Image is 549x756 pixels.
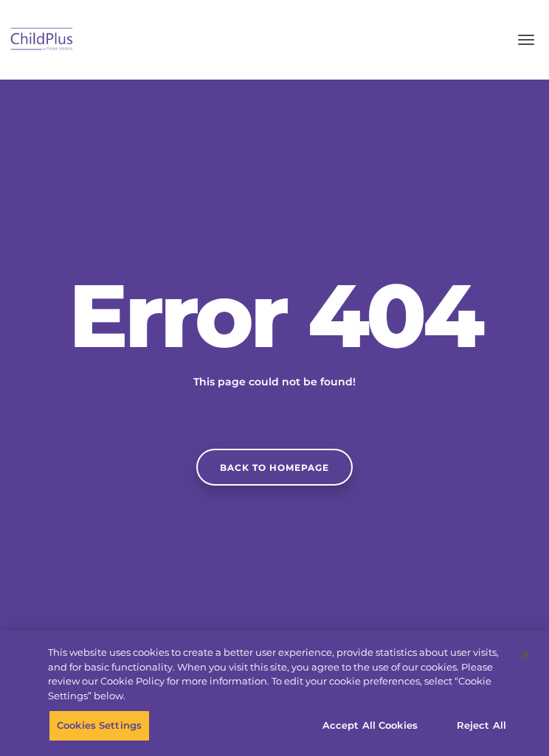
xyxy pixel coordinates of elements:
[509,638,542,671] button: Close
[7,23,77,57] img: ChildPlus by Procare Solutions
[196,449,353,486] a: Back to homepage
[48,645,510,703] div: This website uses cookies to create a better user experience, provide statistics about user visit...
[49,710,150,741] button: Cookies Settings
[314,710,426,741] button: Accept All Cookies
[120,374,429,390] p: This page could not be found!
[53,271,496,360] h2: Error 404
[435,710,528,741] button: Reject All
